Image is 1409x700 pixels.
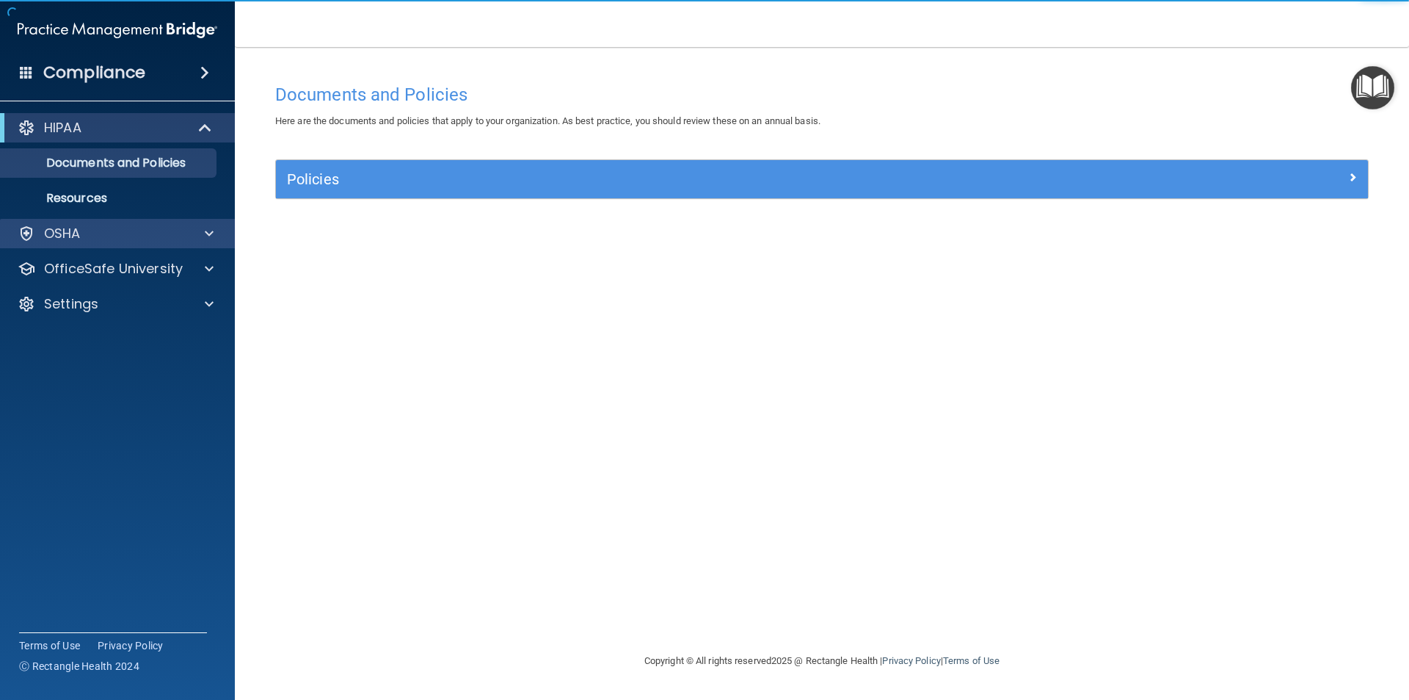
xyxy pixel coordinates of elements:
a: Privacy Policy [98,638,164,653]
a: Terms of Use [19,638,80,653]
a: Terms of Use [943,655,1000,666]
p: Documents and Policies [10,156,210,170]
span: Ⓒ Rectangle Health 2024 [19,659,139,674]
a: Settings [18,295,214,313]
button: Open Resource Center [1351,66,1394,109]
p: OfficeSafe University [44,260,183,278]
h5: Policies [287,171,1084,187]
a: Policies [287,167,1357,191]
a: OfficeSafe University [18,260,214,278]
p: Resources [10,191,210,206]
h4: Documents and Policies [275,85,1369,104]
a: Privacy Policy [882,655,940,666]
p: Settings [44,295,98,313]
a: HIPAA [18,119,213,137]
span: Here are the documents and policies that apply to your organization. As best practice, you should... [275,115,820,126]
p: OSHA [44,225,81,242]
h4: Compliance [43,62,145,83]
a: OSHA [18,225,214,242]
p: HIPAA [44,119,81,137]
div: Copyright © All rights reserved 2025 @ Rectangle Health | | [554,638,1090,685]
img: PMB logo [18,15,217,45]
